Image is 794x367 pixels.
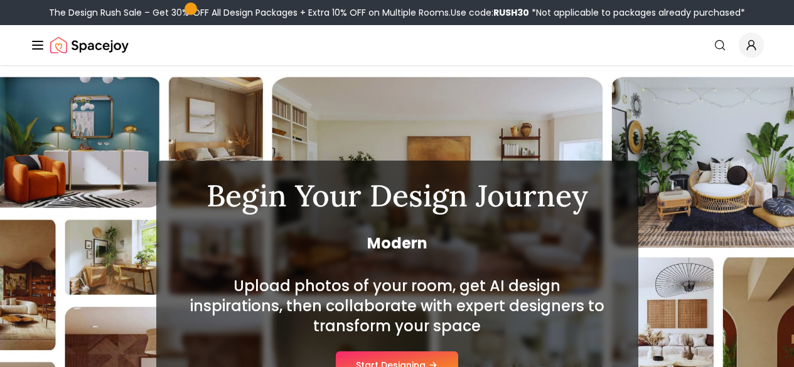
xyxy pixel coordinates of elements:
div: The Design Rush Sale – Get 30% OFF All Design Packages + Extra 10% OFF on Multiple Rooms. [49,6,745,19]
a: Spacejoy [50,33,129,58]
h2: Upload photos of your room, get AI design inspirations, then collaborate with expert designers to... [186,276,608,336]
nav: Global [30,25,764,65]
span: *Not applicable to packages already purchased* [529,6,745,19]
span: Modern [186,233,608,253]
h1: Begin Your Design Journey [186,181,608,211]
img: Spacejoy Logo [50,33,129,58]
span: Use code: [451,6,529,19]
b: RUSH30 [493,6,529,19]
